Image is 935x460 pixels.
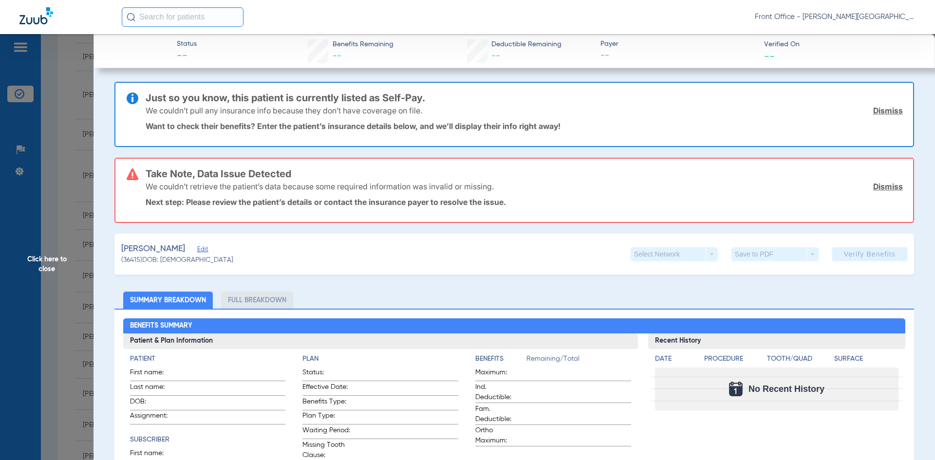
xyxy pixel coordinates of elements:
[767,354,831,364] h4: Tooth/Quad
[748,384,824,394] span: No Recent History
[197,246,206,255] span: Edit
[130,382,178,395] span: Last name:
[767,354,831,368] app-breakdown-title: Tooth/Quad
[655,354,696,364] h4: Date
[146,93,903,103] h3: Just so you know, this patient is currently listed as Self-Pay.
[130,411,178,424] span: Assignment:
[146,121,903,131] p: Want to check their benefits? Enter the patient’s insurance details below, and we’ll display thei...
[123,292,213,309] li: Summary Breakdown
[475,354,526,368] app-breakdown-title: Benefits
[834,354,898,364] h4: Surface
[123,318,906,334] h2: Benefits Summary
[146,197,903,207] p: Next step: Please review the patient’s details or contact the insurance payer to resolve the issue.
[19,7,53,24] img: Zuub Logo
[302,397,350,410] span: Benefits Type:
[873,182,903,191] a: Dismiss
[302,382,350,395] span: Effective Date:
[491,52,500,60] span: --
[302,368,350,381] span: Status:
[655,354,696,368] app-breakdown-title: Date
[302,411,350,424] span: Plan Type:
[648,333,906,349] h3: Recent History
[600,39,756,49] span: Payer
[491,39,561,50] span: Deductible Remaining
[764,39,919,50] span: Verified On
[302,354,458,364] h4: Plan
[834,354,898,368] app-breakdown-title: Surface
[130,354,286,364] h4: Patient
[122,7,243,27] input: Search for patients
[704,354,764,364] h4: Procedure
[123,333,638,349] h3: Patient & Plan Information
[475,404,523,424] span: Fam. Deductible:
[221,292,293,309] li: Full Breakdown
[146,106,422,115] p: We couldn’t pull any insurance info because they don’t have coverage on file.
[764,51,775,61] span: --
[121,243,185,255] span: [PERSON_NAME]
[475,382,523,403] span: Ind. Deductible:
[729,382,743,396] img: Calendar
[475,354,526,364] h4: Benefits
[130,435,286,445] h4: Subscriber
[600,50,756,62] span: --
[526,354,631,368] span: Remaining/Total
[130,397,178,410] span: DOB:
[127,168,138,180] img: error-icon
[333,52,341,60] span: --
[873,106,903,115] a: Dismiss
[127,13,135,21] img: Search Icon
[177,39,197,49] span: Status
[127,92,138,104] img: info-icon
[475,425,523,446] span: Ortho Maximum:
[333,39,393,50] span: Benefits Remaining
[146,169,903,179] h3: Take Note, Data Issue Detected
[121,255,233,265] span: (36415) DOB: [DEMOGRAPHIC_DATA]
[130,368,178,381] span: First name:
[886,413,935,460] iframe: Chat Widget
[755,12,916,22] span: Front Office - [PERSON_NAME][GEOGRAPHIC_DATA] Dental Care
[704,354,764,368] app-breakdown-title: Procedure
[302,425,350,439] span: Waiting Period:
[177,50,197,63] span: --
[475,368,523,381] span: Maximum:
[146,182,494,191] p: We couldn’t retrieve the patient’s data because some required information was invalid or missing.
